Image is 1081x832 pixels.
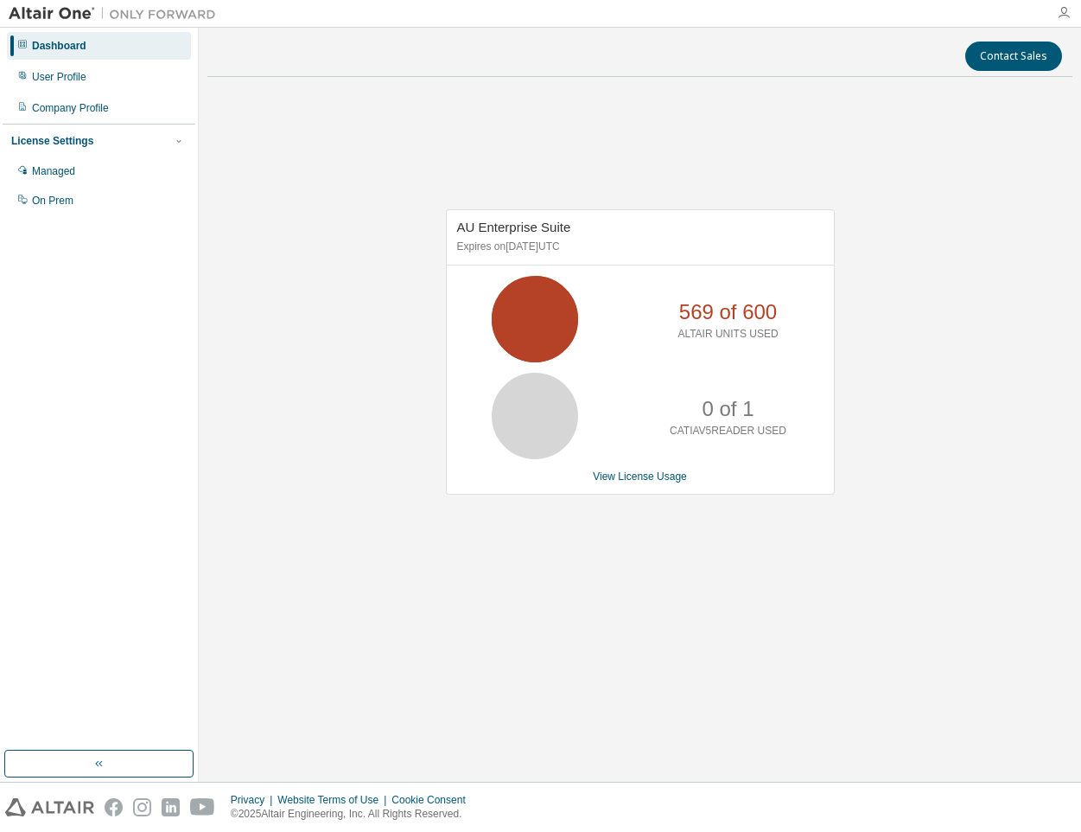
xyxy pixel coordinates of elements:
div: Dashboard [32,39,86,53]
div: User Profile [32,70,86,84]
div: On Prem [32,194,73,208]
img: instagram.svg [133,798,151,816]
div: Company Profile [32,101,109,115]
div: Privacy [231,793,277,807]
img: linkedin.svg [162,798,180,816]
span: AU Enterprise Suite [457,220,571,234]
p: 569 of 600 [679,298,777,327]
p: ALTAIR UNITS USED [677,327,778,342]
img: Altair One [9,5,225,22]
div: License Settings [11,134,93,148]
button: Contact Sales [965,42,1062,71]
img: youtube.svg [190,798,215,816]
a: View License Usage [593,470,687,483]
img: facebook.svg [105,798,123,816]
p: © 2025 Altair Engineering, Inc. All Rights Reserved. [231,807,476,822]
p: 0 of 1 [702,394,754,424]
div: Website Terms of Use [277,793,391,807]
p: CATIAV5READER USED [670,424,786,438]
div: Cookie Consent [391,793,475,807]
img: altair_logo.svg [5,798,94,816]
p: Expires on [DATE] UTC [457,240,819,254]
div: Managed [32,164,75,178]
